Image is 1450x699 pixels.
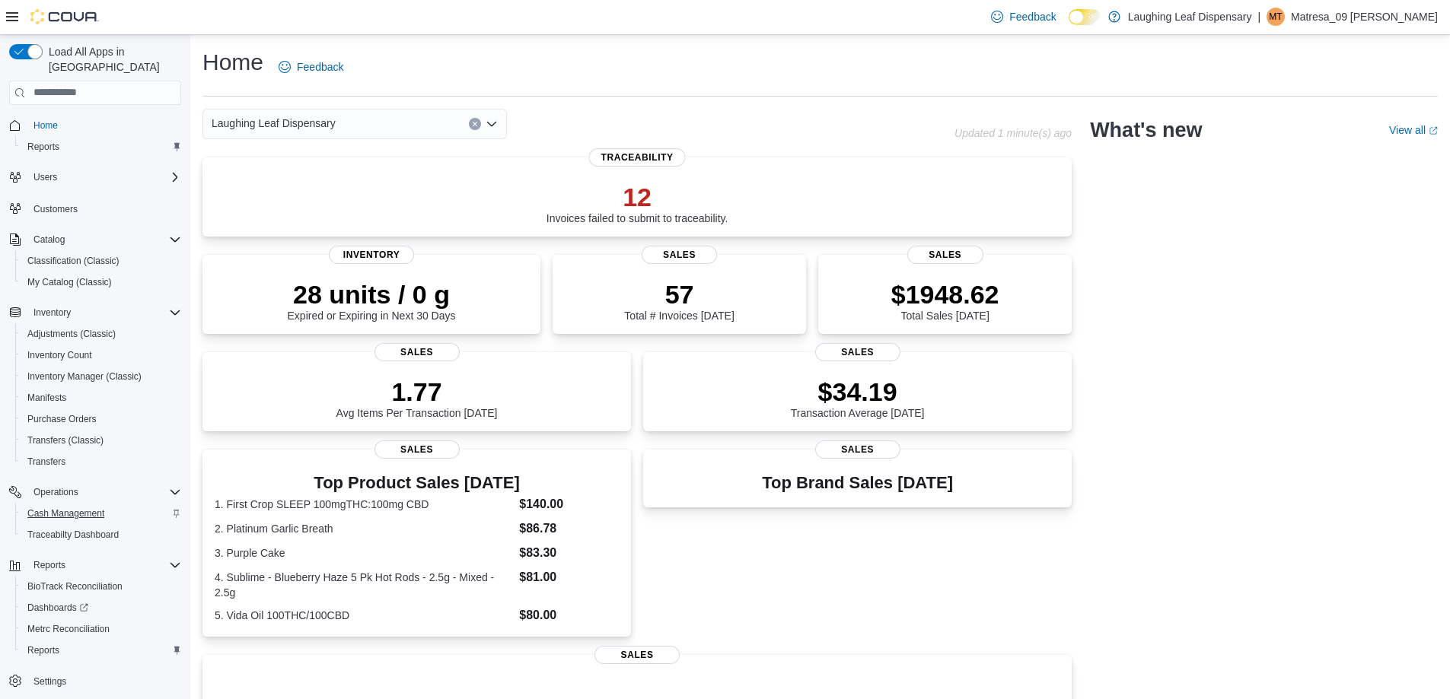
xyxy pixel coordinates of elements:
span: Manifests [21,389,181,407]
p: $34.19 [791,377,925,407]
a: Customers [27,200,84,218]
span: Inventory Manager (Classic) [27,370,142,383]
span: Customers [27,199,181,218]
a: View allExternal link [1389,124,1438,136]
span: Dark Mode [1069,25,1069,26]
span: Settings [33,675,66,688]
p: $1948.62 [891,279,999,310]
a: Adjustments (Classic) [21,325,122,343]
span: Sales [374,440,460,459]
button: Inventory [27,303,77,322]
button: Transfers [15,451,187,472]
div: Total Sales [DATE] [891,279,999,322]
span: Catalog [27,230,181,249]
span: Inventory Count [21,346,181,364]
span: Sales [815,440,900,459]
span: Traceabilty Dashboard [27,529,119,541]
button: Adjustments (Classic) [15,323,187,345]
span: Reports [33,559,65,571]
span: Manifests [27,392,66,404]
button: Classification (Classic) [15,250,187,272]
span: Laughing Leaf Dispensary [212,114,336,132]
a: Inventory Count [21,346,98,364]
button: Users [3,167,187,188]
a: Manifests [21,389,72,407]
button: Users [27,168,63,186]
span: Traceabilty Dashboard [21,526,181,544]
h1: Home [202,47,263,78]
a: Feedback [272,52,349,82]
button: Reports [15,640,187,661]
dd: $83.30 [519,544,619,562]
span: Inventory [27,303,181,322]
span: Inventory [329,246,414,264]
button: Catalog [27,230,71,249]
span: MT [1269,8,1282,26]
span: BioTrack Reconciliation [27,580,123,593]
dt: 2. Platinum Garlic Breath [215,521,513,536]
button: Operations [3,481,187,503]
p: | [1257,8,1260,26]
button: Inventory [3,302,187,323]
a: Transfers (Classic) [21,431,110,450]
button: Metrc Reconciliation [15,618,187,640]
span: Dashboards [21,599,181,617]
span: Customers [33,203,78,215]
button: Purchase Orders [15,408,187,430]
span: BioTrack Reconciliation [21,577,181,596]
dd: $140.00 [519,495,619,513]
span: Reports [27,141,59,153]
dd: $80.00 [519,606,619,624]
p: Matresa_09 [PERSON_NAME] [1291,8,1438,26]
button: Transfers (Classic) [15,430,187,451]
a: Feedback [985,2,1062,32]
span: Metrc Reconciliation [27,623,110,635]
button: My Catalog (Classic) [15,272,187,293]
span: Sales [642,246,718,264]
a: Reports [21,641,65,659]
a: Dashboards [21,599,94,617]
button: Reports [3,554,187,576]
p: 28 units / 0 g [288,279,456,310]
a: Reports [21,138,65,156]
a: Home [27,116,64,135]
span: Purchase Orders [21,410,181,428]
span: Purchase Orders [27,413,97,425]
button: Inventory Manager (Classic) [15,366,187,387]
span: Metrc Reconciliation [21,620,181,638]
svg: External link [1429,126,1438,135]
span: Users [33,171,57,183]
span: Transfers (Classic) [21,431,181,450]
span: Sales [594,646,680,664]
button: Traceabilty Dashboard [15,524,187,545]
span: My Catalog (Classic) [21,273,181,291]
dt: 4. Sublime - Blueberry Haze 5 Pk Hot Rods - 2.5g - Mixed - 2.5g [215,570,513,600]
div: Invoices failed to submit to traceability. [547,182,728,224]
button: Cash Management [15,503,187,524]
a: Inventory Manager (Classic) [21,367,148,386]
div: Total # Invoices [DATE] [624,279,734,322]
p: Laughing Leaf Dispensary [1128,8,1252,26]
span: Feedback [297,59,343,75]
p: 57 [624,279,734,310]
h3: Top Product Sales [DATE] [215,474,619,492]
span: Adjustments (Classic) [27,328,116,340]
span: Dashboards [27,602,88,614]
span: Operations [33,486,78,498]
a: Metrc Reconciliation [21,620,116,638]
span: Inventory Manager (Classic) [21,367,181,386]
span: My Catalog (Classic) [27,276,112,288]
button: Reports [15,136,187,157]
span: Sales [907,246,983,264]
button: Catalog [3,229,187,250]
span: Cash Management [21,504,181,523]
button: Operations [27,483,84,501]
a: Transfers [21,453,72,471]
dt: 1. First Crop SLEEP 100mgTHC:100mg CBD [215,497,513,512]
span: Home [27,116,181,135]
a: Classification (Classic) [21,252,126,270]
span: Settings [27,672,181,691]
span: Catalog [33,234,65,246]
span: Inventory [33,307,71,319]
span: Reports [21,641,181,659]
